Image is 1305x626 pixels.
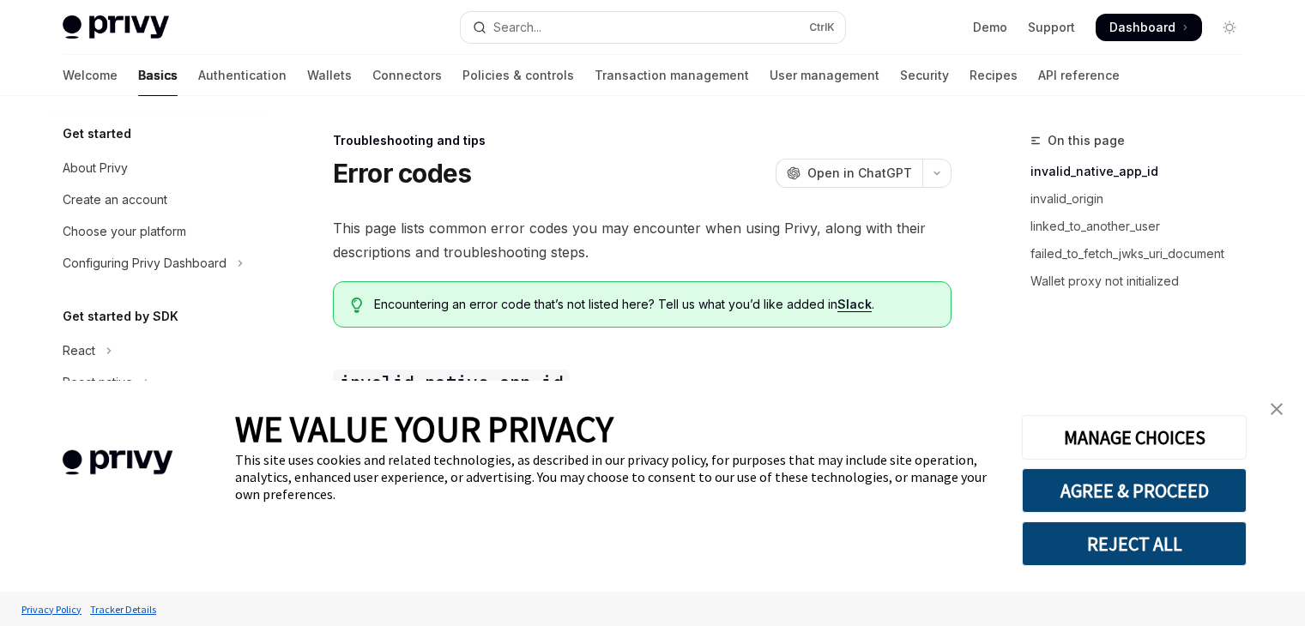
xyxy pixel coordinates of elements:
[235,406,613,451] span: WE VALUE YOUR PRIVACY
[63,253,227,274] div: Configuring Privy Dashboard
[770,55,879,96] a: User management
[63,340,95,361] div: React
[1030,240,1257,268] a: failed_to_fetch_jwks_uri_document
[235,451,996,503] div: This site uses cookies and related technologies, as described in our privacy policy, for purposes...
[333,216,952,264] span: This page lists common error codes you may encounter when using Privy, along with their descripti...
[1260,392,1294,426] a: close banner
[63,190,167,210] div: Create an account
[973,19,1007,36] a: Demo
[462,55,574,96] a: Policies & controls
[49,184,269,215] a: Create an account
[63,15,169,39] img: light logo
[900,55,949,96] a: Security
[1038,55,1120,96] a: API reference
[63,55,118,96] a: Welcome
[970,55,1018,96] a: Recipes
[49,216,269,247] a: Choose your platform
[49,248,269,279] button: Toggle Configuring Privy Dashboard section
[1048,130,1125,151] span: On this page
[17,594,86,624] a: Privacy Policy
[86,594,160,624] a: Tracker Details
[333,370,570,396] code: invalid_native_app_id
[307,55,352,96] a: Wallets
[26,425,209,500] img: company logo
[63,158,128,178] div: About Privy
[63,123,131,144] h5: Get started
[49,367,269,398] button: Toggle React native section
[1028,19,1075,36] a: Support
[63,221,186,242] div: Choose your platform
[1030,158,1257,185] a: invalid_native_app_id
[333,132,952,149] div: Troubleshooting and tips
[374,296,933,313] span: Encountering an error code that’s not listed here? Tell us what you’d like added in .
[776,159,922,188] button: Open in ChatGPT
[595,55,749,96] a: Transaction management
[837,297,872,312] a: Slack
[1030,185,1257,213] a: invalid_origin
[1271,403,1283,415] img: close banner
[333,158,472,189] h1: Error codes
[809,21,835,34] span: Ctrl K
[372,55,442,96] a: Connectors
[351,298,363,313] svg: Tip
[1022,521,1247,566] button: REJECT ALL
[1022,468,1247,513] button: AGREE & PROCEED
[461,12,845,43] button: Open search
[493,17,541,38] div: Search...
[1030,268,1257,295] a: Wallet proxy not initialized
[1030,213,1257,240] a: linked_to_another_user
[49,335,269,366] button: Toggle React section
[49,153,269,184] a: About Privy
[63,306,178,327] h5: Get started by SDK
[807,165,912,182] span: Open in ChatGPT
[1022,415,1247,460] button: MANAGE CHOICES
[198,55,287,96] a: Authentication
[1109,19,1175,36] span: Dashboard
[1096,14,1202,41] a: Dashboard
[138,55,178,96] a: Basics
[63,372,133,393] div: React native
[1216,14,1243,41] button: Toggle dark mode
